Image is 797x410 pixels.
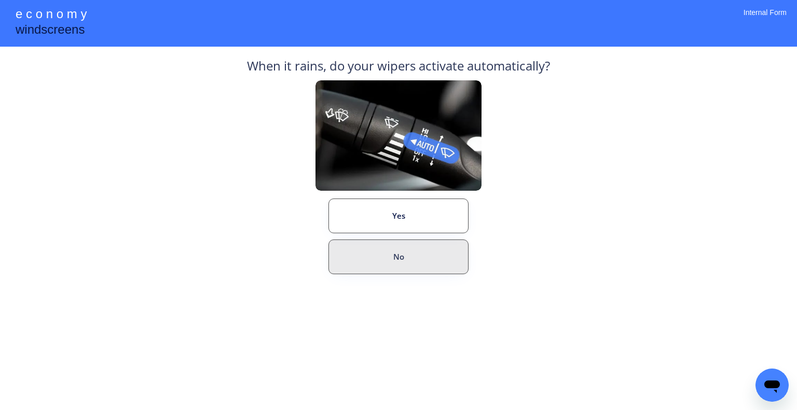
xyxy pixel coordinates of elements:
img: Rain%20Sensor%20Example.png [315,80,482,191]
div: e c o n o m y [16,5,87,25]
div: When it rains, do your wipers activate automatically? [247,57,550,80]
div: Internal Form [744,8,787,31]
div: windscreens [16,21,85,41]
iframe: Button to launch messaging window [755,369,789,402]
button: No [328,239,469,274]
button: Yes [328,199,469,233]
